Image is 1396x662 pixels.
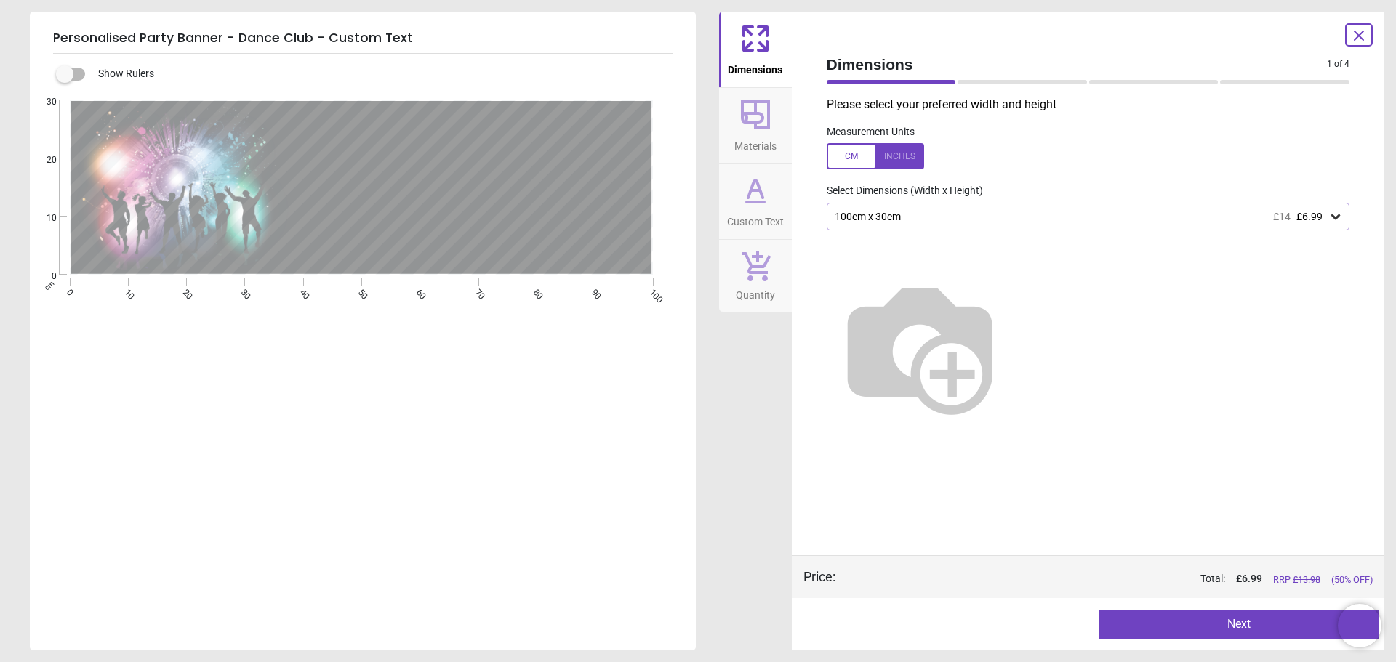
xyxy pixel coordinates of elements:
div: Total: [857,572,1373,586]
span: Dimensions [827,54,1328,75]
button: Custom Text [719,164,792,239]
span: £14 [1273,211,1291,222]
span: Custom Text [727,208,784,230]
span: £ [1236,572,1262,586]
span: 0 [29,270,57,283]
button: Materials [719,88,792,164]
button: Dimensions [719,12,792,87]
span: 6.99 [1242,573,1262,584]
span: 1 of 4 [1327,58,1349,70]
h5: Personalised Party Banner - Dance Club - Custom Text [53,23,673,54]
img: Helper for size comparison [827,254,1013,440]
span: 10 [29,212,57,225]
div: Price : [803,568,835,586]
iframe: Brevo live chat [1338,604,1381,647]
div: Show Rulers [65,65,696,83]
button: Quantity [719,240,792,312]
label: Select Dimensions (Width x Height) [815,184,983,198]
span: RRP [1273,573,1320,586]
div: 100cm x 30cm [833,211,1329,223]
span: (50% OFF) [1331,573,1373,586]
button: Next [1099,610,1379,639]
span: Materials [734,132,777,154]
span: Dimensions [728,56,782,78]
span: £6.99 [1296,211,1323,222]
span: £ 13.98 [1293,574,1320,585]
p: Please select your preferred width and height [827,97,1362,113]
span: 30 [29,96,57,108]
span: Quantity [736,281,775,303]
label: Measurement Units [827,125,915,140]
span: 20 [29,154,57,166]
